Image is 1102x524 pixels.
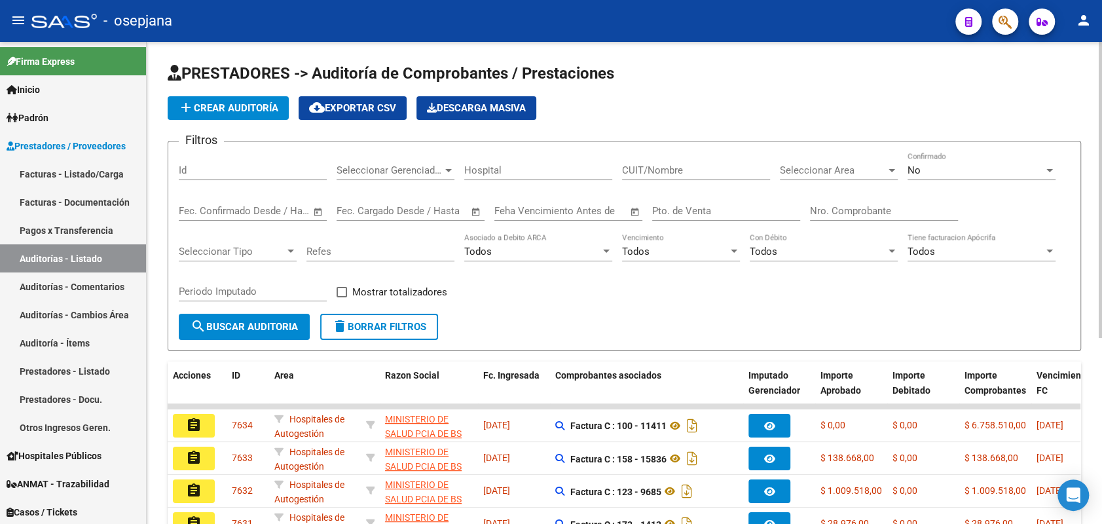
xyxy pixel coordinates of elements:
span: Importe Aprobado [820,370,861,396]
span: $ 0,00 [892,420,917,430]
span: $ 138.668,00 [964,453,1018,463]
span: $ 0,00 [892,485,917,496]
span: - osepjana [103,7,172,35]
span: $ 1.009.518,00 [820,485,882,496]
button: Buscar Auditoria [179,314,310,340]
mat-icon: search [191,318,206,334]
button: Exportar CSV [299,96,407,120]
strong: Factura C : 158 - 15836 [570,453,667,464]
datatable-header-cell: Comprobantes asociados [550,362,743,419]
span: Imputado Gerenciador [748,370,800,396]
span: Inicio [7,83,40,97]
span: $ 1.009.518,00 [964,485,1026,496]
span: [DATE] [483,485,510,496]
span: Hospitales de Autogestión [274,447,344,472]
span: Buscar Auditoria [191,321,298,333]
h3: Filtros [179,131,224,149]
input: Fecha inicio [179,205,232,217]
span: [DATE] [483,420,510,430]
span: Todos [908,246,935,257]
datatable-header-cell: Area [269,362,361,419]
span: [DATE] [1037,420,1063,430]
span: Prestadores / Proveedores [7,139,126,153]
span: Casos / Tickets [7,505,77,519]
span: MINISTERIO DE SALUD PCIA DE BS AS [385,447,462,487]
span: Importe Debitado [892,370,930,396]
span: $ 138.668,00 [820,453,874,463]
mat-icon: menu [10,12,26,28]
datatable-header-cell: Razon Social [380,362,478,419]
button: Borrar Filtros [320,314,438,340]
span: Hospitales de Autogestión [274,479,344,505]
datatable-header-cell: Importe Aprobado [815,362,887,419]
span: Hospitales Públicos [7,449,101,463]
datatable-header-cell: Fc. Ingresada [478,362,550,419]
datatable-header-cell: ID [227,362,269,419]
strong: Factura C : 100 - 11411 [570,421,667,431]
span: Mostrar totalizadores [352,284,447,300]
input: Fecha inicio [337,205,390,217]
div: - 30626983398 [385,445,473,472]
i: Descargar documento [684,448,701,469]
span: $ 6.758.510,00 [964,420,1026,430]
span: [DATE] [1037,453,1063,463]
span: Borrar Filtros [332,321,426,333]
span: Area [274,370,294,381]
mat-icon: person [1076,12,1092,28]
div: - 30626983398 [385,412,473,440]
button: Open calendar [311,204,326,219]
span: Todos [750,246,777,257]
app-download-masive: Descarga masiva de comprobantes (adjuntos) [416,96,536,120]
span: 7632 [232,485,253,496]
input: Fecha fin [401,205,465,217]
span: Descarga Masiva [427,102,526,114]
span: $ 0,00 [892,453,917,463]
mat-icon: delete [332,318,348,334]
span: $ 0,00 [820,420,845,430]
span: Importe Comprobantes [964,370,1026,396]
strong: Factura C : 123 - 9685 [570,486,661,496]
datatable-header-cell: Importe Comprobantes [959,362,1031,419]
div: - 30626983398 [385,477,473,505]
span: Crear Auditoría [178,102,278,114]
i: Descargar documento [678,481,695,502]
span: PRESTADORES -> Auditoría de Comprobantes / Prestaciones [168,64,614,83]
div: Open Intercom Messenger [1057,479,1089,511]
mat-icon: assignment [186,483,202,498]
i: Descargar documento [684,415,701,436]
button: Crear Auditoría [168,96,289,120]
span: Firma Express [7,54,75,69]
span: [DATE] [1037,485,1063,496]
span: Razon Social [385,370,439,381]
span: No [908,164,921,176]
span: Seleccionar Gerenciador [337,164,443,176]
datatable-header-cell: Importe Debitado [887,362,959,419]
span: Fc. Ingresada [483,370,540,381]
span: Comprobantes asociados [555,370,661,381]
span: 7633 [232,453,253,463]
button: Open calendar [469,204,484,219]
span: MINISTERIO DE SALUD PCIA DE BS AS [385,479,462,520]
button: Descarga Masiva [416,96,536,120]
mat-icon: assignment [186,417,202,433]
span: Seleccionar Tipo [179,246,285,257]
span: Acciones [173,370,211,381]
span: Todos [622,246,650,257]
mat-icon: cloud_download [309,100,325,115]
span: 7634 [232,420,253,430]
span: Hospitales de Autogestión [274,414,344,440]
button: Open calendar [628,204,643,219]
span: Seleccionar Area [780,164,886,176]
datatable-header-cell: Acciones [168,362,227,419]
span: [DATE] [483,453,510,463]
mat-icon: add [178,100,194,115]
span: ID [232,370,240,381]
span: Todos [464,246,492,257]
span: ANMAT - Trazabilidad [7,477,109,491]
mat-icon: assignment [186,450,202,466]
span: Exportar CSV [309,102,396,114]
span: Vencimiento FC [1037,370,1090,396]
input: Fecha fin [244,205,307,217]
span: Padrón [7,111,48,125]
datatable-header-cell: Imputado Gerenciador [743,362,815,419]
